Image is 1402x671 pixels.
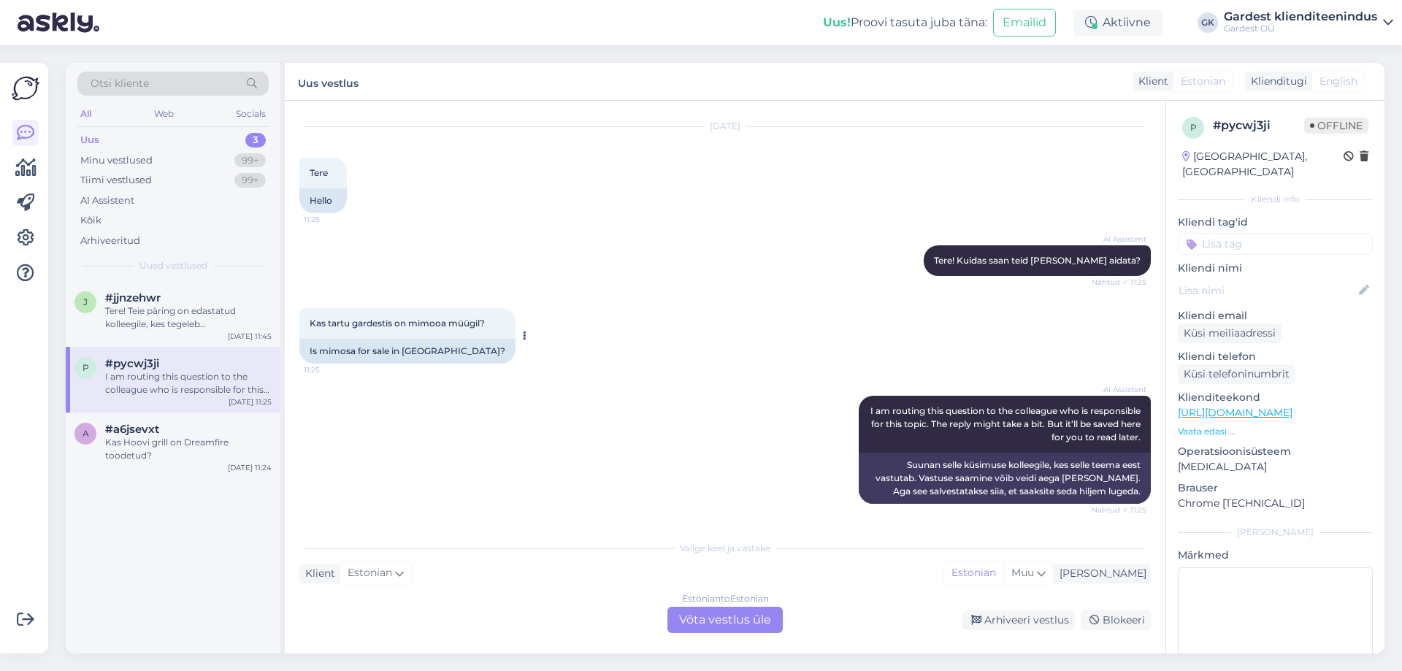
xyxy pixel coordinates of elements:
span: Estonian [348,565,392,581]
div: 99+ [234,153,266,168]
span: AI Assistent [1092,384,1146,395]
div: GK [1198,12,1218,33]
div: Hello [299,188,347,213]
p: Märkmed [1178,548,1373,563]
span: 11:25 [304,214,359,225]
span: p [1190,122,1197,133]
span: Offline [1304,118,1368,134]
div: Blokeeri [1081,610,1151,630]
div: Is mimosa for sale in [GEOGRAPHIC_DATA]? [299,339,516,364]
div: Socials [233,104,269,123]
div: Arhiveeri vestlus [962,610,1075,630]
div: Küsi meiliaadressi [1178,323,1282,343]
div: Arhiveeritud [80,234,140,248]
span: Otsi kliente [91,76,149,91]
div: Võta vestlus üle [667,607,783,633]
span: Muu [1011,566,1034,579]
div: I am routing this question to the colleague who is responsible for this topic. The reply might ta... [105,370,272,396]
span: Estonian [1181,74,1225,89]
p: [MEDICAL_DATA] [1178,459,1373,475]
div: Valige keel ja vastake [299,542,1151,555]
div: Klient [299,566,335,581]
a: [URL][DOMAIN_NAME] [1178,406,1292,419]
div: Web [151,104,177,123]
span: Tere! Kuidas saan teid [PERSON_NAME] aidata? [934,255,1141,266]
span: Uued vestlused [139,259,207,272]
span: 11:25 [304,364,359,375]
p: Operatsioonisüsteem [1178,444,1373,459]
div: [DATE] 11:25 [229,396,272,407]
div: Kliendi info [1178,193,1373,206]
button: Emailid [993,9,1056,37]
span: I am routing this question to the colleague who is responsible for this topic. The reply might ta... [870,405,1143,442]
div: Estonian to Estonian [682,592,769,605]
div: Klienditugi [1245,74,1307,89]
div: [DATE] [299,120,1151,133]
span: Nähtud ✓ 11:25 [1092,505,1146,515]
div: [PERSON_NAME] [1178,526,1373,539]
input: Lisa nimi [1179,283,1356,299]
p: Kliendi email [1178,308,1373,323]
span: #pycwj3ji [105,357,159,370]
span: a [83,428,89,439]
div: Proovi tasuta juba täna: [823,14,987,31]
div: All [77,104,94,123]
span: #jjnzehwr [105,291,161,304]
p: Chrome [TECHNICAL_ID] [1178,496,1373,511]
div: Kõik [80,213,101,228]
span: English [1319,74,1357,89]
span: AI Assistent [1092,234,1146,245]
p: Vaata edasi ... [1178,425,1373,438]
p: Klienditeekond [1178,390,1373,405]
div: Aktiivne [1073,9,1162,36]
p: Kliendi tag'id [1178,215,1373,230]
div: [DATE] 11:45 [228,331,272,342]
div: [DATE] 11:24 [228,462,272,473]
div: Kas Hoovi grill on Dreamfire toodetud? [105,436,272,462]
div: [GEOGRAPHIC_DATA], [GEOGRAPHIC_DATA] [1182,149,1344,180]
div: Minu vestlused [80,153,153,168]
div: AI Assistent [80,193,134,208]
a: Gardest klienditeenindusGardest OÜ [1224,11,1393,34]
span: Kas tartu gardestis on mimooa müügil? [310,318,485,329]
input: Lisa tag [1178,233,1373,255]
b: Uus! [823,15,851,29]
div: Tere! Teie päring on edastatud kolleegile, kes tegeleb turundussõnumite ja nõusolekute haldamiseg... [105,304,272,331]
p: Kliendi nimi [1178,261,1373,276]
p: Kliendi telefon [1178,349,1373,364]
span: Tere [310,167,328,178]
div: # pycwj3ji [1213,117,1304,134]
div: Klient [1133,74,1168,89]
img: Askly Logo [12,74,39,102]
div: Gardest OÜ [1224,23,1377,34]
span: #a6jsevxt [105,423,159,436]
span: Nähtud ✓ 11:25 [1092,277,1146,288]
div: 3 [245,133,266,147]
div: Estonian [944,562,1003,584]
div: Küsi telefoninumbrit [1178,364,1295,384]
span: p [83,362,89,373]
div: 99+ [234,173,266,188]
p: Brauser [1178,480,1373,496]
div: Uus [80,133,99,147]
div: [PERSON_NAME] [1054,566,1146,581]
div: Tiimi vestlused [80,173,152,188]
span: j [83,296,88,307]
label: Uus vestlus [298,72,359,91]
div: Gardest klienditeenindus [1224,11,1377,23]
div: Suunan selle küsimuse kolleegile, kes selle teema eest vastutab. Vastuse saamine võib veidi aega ... [859,453,1151,504]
